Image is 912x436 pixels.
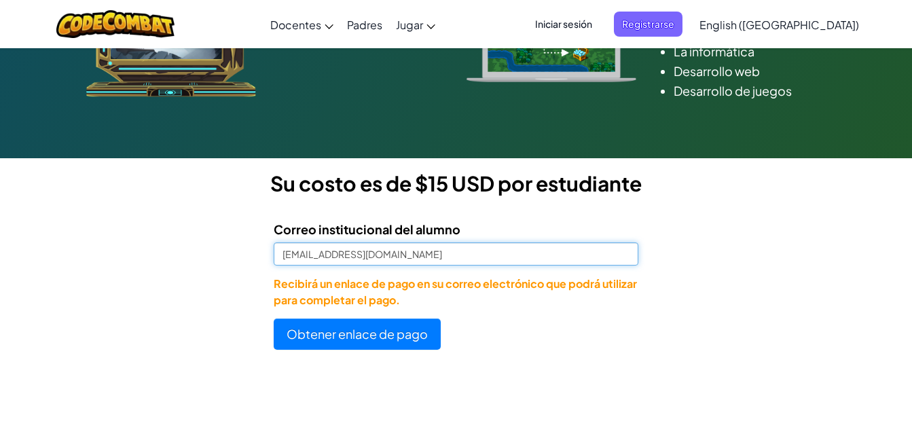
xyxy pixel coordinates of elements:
button: Iniciar sesión [527,12,600,37]
p: Recibirá un enlace de pago en su correo electrónico que podrá utilizar para completar el pago. [274,276,638,308]
label: Correo institucional del alumno [274,219,460,239]
li: Desarrollo web [674,61,826,81]
span: Docentes [270,18,321,32]
li: La informática [674,41,826,61]
img: Logotipo de CodeCombat [56,10,175,38]
span: English ([GEOGRAPHIC_DATA]) [699,18,859,32]
a: Docentes [263,6,340,43]
a: Jugar [389,6,442,43]
span: Jugar [396,18,423,32]
li: Desarrollo de juegos [674,81,826,101]
a: Padres [340,6,389,43]
button: Obtener enlace de pago [274,319,441,350]
a: English ([GEOGRAPHIC_DATA]) [693,6,866,43]
button: Registrarse [614,12,682,37]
